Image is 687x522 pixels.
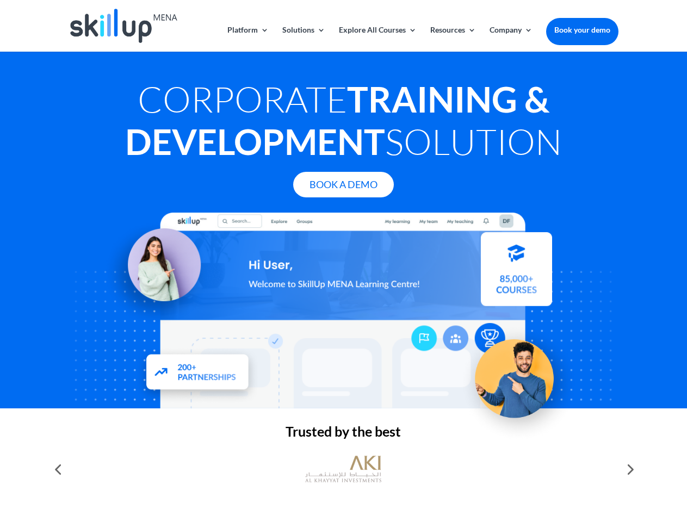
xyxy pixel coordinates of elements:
[69,78,618,168] h1: Corporate Solution
[633,470,687,522] iframe: Chat Widget
[102,216,212,326] img: Learning Management Solution - SkillUp
[481,237,552,310] img: Courses library - SkillUp MENA
[282,26,325,52] a: Solutions
[430,26,476,52] a: Resources
[459,316,580,437] img: Upskill your workforce - SkillUp
[69,425,618,444] h2: Trusted by the best
[305,450,381,488] img: al khayyat investments logo
[490,26,533,52] a: Company
[125,78,549,163] strong: Training & Development
[339,26,417,52] a: Explore All Courses
[135,344,261,403] img: Partners - SkillUp Mena
[293,172,394,197] a: Book A Demo
[227,26,269,52] a: Platform
[70,9,177,43] img: Skillup Mena
[546,18,618,42] a: Book your demo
